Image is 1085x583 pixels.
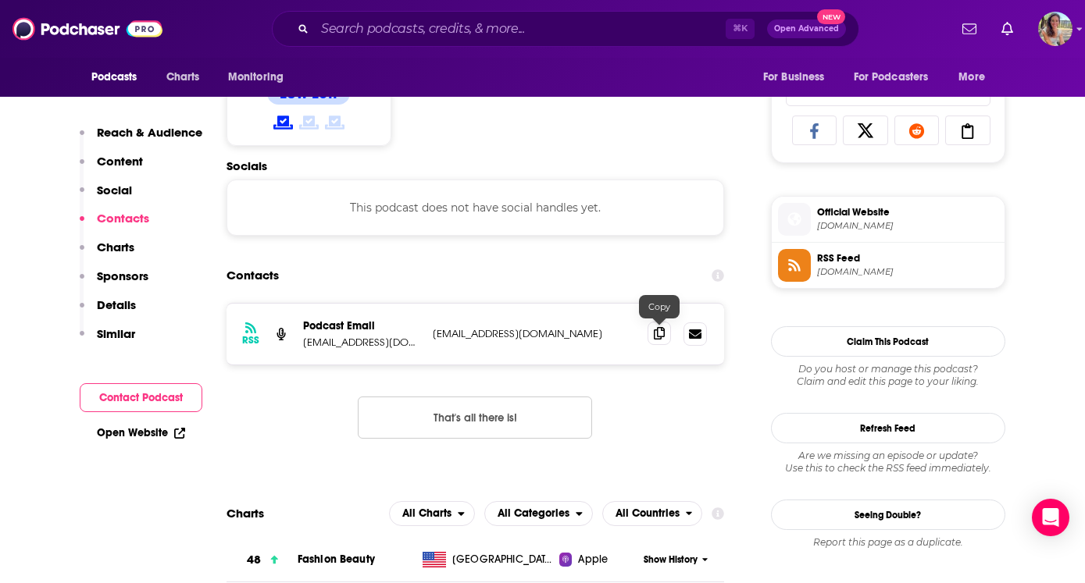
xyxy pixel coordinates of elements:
[433,327,636,340] p: [EMAIL_ADDRESS][DOMAIN_NAME]
[91,66,137,88] span: Podcasts
[1038,12,1073,46] span: Logged in as ashtonwikstrom
[817,251,998,265] span: RSS Feed
[80,211,149,240] button: Contacts
[771,450,1005,475] div: Are we missing an episode or update? Use this to check the RSS feed immediately.
[389,501,475,526] button: open menu
[80,297,136,326] button: Details
[80,326,135,355] button: Similar
[578,552,608,567] span: Apple
[97,297,136,312] p: Details
[817,266,998,278] span: rss.art19.com
[227,506,264,521] h2: Charts
[242,334,259,347] h3: RSS
[843,116,888,145] a: Share on X/Twitter
[97,154,143,169] p: Content
[227,180,725,236] div: This podcast does not have social handles yet.
[452,552,554,567] span: United States
[227,158,725,173] h2: Socials
[771,413,1005,443] button: Refresh Feed
[995,16,1019,42] a: Show notifications dropdown
[771,536,1005,549] div: Report this page as a duplicate.
[726,19,755,39] span: ⌘ K
[272,11,859,47] div: Search podcasts, credits, & more...
[498,508,569,519] span: All Categories
[844,62,951,92] button: open menu
[763,66,825,88] span: For Business
[771,363,1005,388] div: Claim and edit this page to your liking.
[80,268,148,297] button: Sponsors
[638,553,713,567] button: Show History
[945,116,990,145] a: Copy Link
[559,552,638,567] a: Apple
[228,66,284,88] span: Monitoring
[817,205,998,219] span: Official Website
[402,508,451,519] span: All Charts
[247,551,261,569] h3: 48
[602,501,703,526] button: open menu
[97,211,149,226] p: Contacts
[854,66,929,88] span: For Podcasters
[217,62,304,92] button: open menu
[774,25,839,33] span: Open Advanced
[956,16,983,42] a: Show notifications dropdown
[616,508,680,519] span: All Countries
[97,426,185,439] a: Open Website
[894,116,940,145] a: Share on Reddit
[958,66,985,88] span: More
[97,240,134,254] p: Charts
[303,319,420,332] p: Podcast Email
[227,539,298,581] a: 48
[303,336,420,349] p: [EMAIL_ADDRESS][DOMAIN_NAME]
[80,62,158,92] button: open menu
[389,501,475,526] h2: Platforms
[12,14,162,44] img: Podchaser - Follow, Share and Rate Podcasts
[644,553,698,567] span: Show History
[602,501,703,526] h2: Countries
[97,125,202,140] p: Reach & Audience
[792,116,837,145] a: Share on Facebook
[771,363,1005,375] span: Do you host or manage this podcast?
[80,183,132,212] button: Social
[315,16,726,41] input: Search podcasts, credits, & more...
[948,62,1005,92] button: open menu
[80,154,143,183] button: Content
[80,125,202,154] button: Reach & Audience
[1032,499,1069,536] div: Open Intercom Messenger
[484,501,593,526] button: open menu
[166,66,200,88] span: Charts
[778,203,998,236] a: Official Website[DOMAIN_NAME]
[1038,12,1073,46] img: User Profile
[639,295,680,318] div: Copy
[484,501,593,526] h2: Categories
[767,20,846,38] button: Open AdvancedNew
[97,183,132,197] p: Social
[817,9,845,24] span: New
[358,396,592,439] button: Nothing here.
[778,249,998,282] a: RSS Feed[DOMAIN_NAME]
[80,240,134,268] button: Charts
[97,268,148,283] p: Sponsors
[817,220,998,232] span: art19.com
[298,553,375,566] a: Fashion Beauty
[1038,12,1073,46] button: Show profile menu
[97,326,135,341] p: Similar
[80,383,202,412] button: Contact Podcast
[156,62,209,92] a: Charts
[771,326,1005,357] button: Claim This Podcast
[416,552,559,567] a: [GEOGRAPHIC_DATA]
[227,261,279,290] h2: Contacts
[752,62,844,92] button: open menu
[771,499,1005,530] a: Seeing Double?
